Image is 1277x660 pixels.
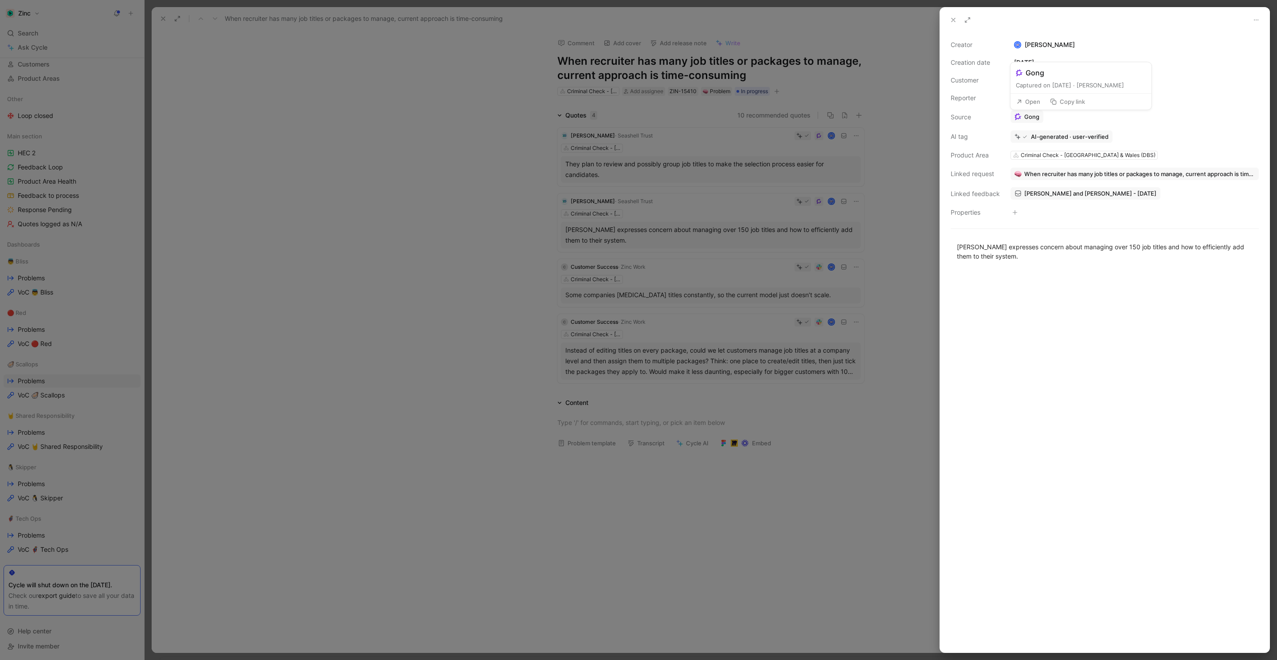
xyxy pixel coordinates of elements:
[951,39,1000,50] div: Creator
[1021,151,1156,160] div: Criminal Check - [GEOGRAPHIC_DATA] & Wales (DBS)
[1015,42,1021,48] img: avatar
[1024,170,1255,178] span: When recruiter has many job titles or packages to manage, current approach is time-consuming
[1015,170,1022,177] img: 🧠
[951,169,1000,179] div: Linked request
[1011,168,1259,180] button: 🧠When recruiter has many job titles or packages to manage, current approach is time-consuming
[957,242,1253,261] div: [PERSON_NAME] expresses concern about managing over 150 job titles and how to efficiently add the...
[1031,133,1109,141] div: AI-generated · user-verified
[951,75,1000,86] div: Customer
[1012,95,1044,108] button: Open
[1026,67,1044,78] div: Gong
[951,189,1000,199] div: Linked feedback
[1016,81,1146,90] div: Captured on [DATE] · [PERSON_NAME]
[1011,187,1160,200] a: [PERSON_NAME] and [PERSON_NAME] - [DATE]
[951,131,1000,142] div: AI tag
[1046,95,1089,108] button: Copy link
[1011,110,1043,123] a: Gong
[1024,189,1156,197] span: [PERSON_NAME] and [PERSON_NAME] - [DATE]
[951,93,1000,103] div: Reporter
[951,112,1000,122] div: Source
[951,207,1000,218] div: Properties
[951,150,1000,161] div: Product Area
[1011,57,1259,68] div: [DATE]
[951,57,1000,68] div: Creation date
[1011,39,1259,50] div: [PERSON_NAME]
